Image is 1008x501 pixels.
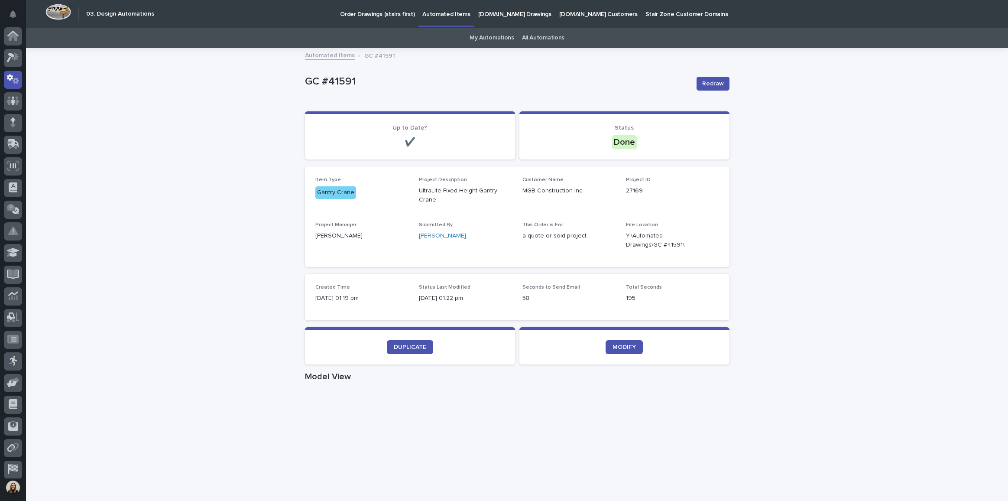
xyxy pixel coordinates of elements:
a: All Automations [522,28,564,48]
span: Project Description [419,177,467,182]
button: Redraw [697,77,729,91]
p: [PERSON_NAME] [315,231,408,241]
p: GC #41591 [364,50,395,60]
span: This Order is For... [522,222,567,228]
span: Submitted By [419,222,453,228]
a: My Automations [470,28,514,48]
div: Notifications [11,10,22,24]
p: MGB Construction Inc [522,186,616,195]
p: ✔️ [315,137,505,147]
button: users-avatar [4,478,22,497]
span: Seconds to Send Email [522,285,580,290]
p: [DATE] 01:19 pm [315,294,408,303]
p: GC #41591 [305,75,690,88]
span: Redraw [702,79,724,88]
span: Project ID [626,177,651,182]
span: Created Time [315,285,350,290]
p: a quote or sold project [522,231,616,241]
span: File Location [626,222,658,228]
p: 195 [626,294,719,303]
p: [DATE] 01:22 pm [419,294,512,303]
span: Total Seconds [626,285,662,290]
div: Done [612,135,637,149]
p: UltraLite Fixed Height Gantry Crane [419,186,512,205]
span: Item Type [315,177,341,182]
img: Workspace Logo [45,4,71,20]
span: Status Last Modified [419,285,470,290]
: Y:\Automated Drawings\GC #41591\ [626,231,698,250]
a: Automated Items [305,50,355,60]
a: MODIFY [606,340,643,354]
span: Customer Name [522,177,564,182]
div: Gantry Crane [315,186,356,199]
span: Project Manager [315,222,357,228]
h1: Model View [305,371,729,382]
a: [PERSON_NAME] [419,231,466,241]
p: 58 [522,294,616,303]
span: Status [615,125,634,131]
a: DUPLICATE [387,340,433,354]
span: Up to Date? [392,125,427,131]
p: 27169 [626,186,719,195]
span: DUPLICATE [394,344,426,350]
h2: 03. Design Automations [86,10,154,18]
span: MODIFY [613,344,636,350]
button: Notifications [4,5,22,23]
